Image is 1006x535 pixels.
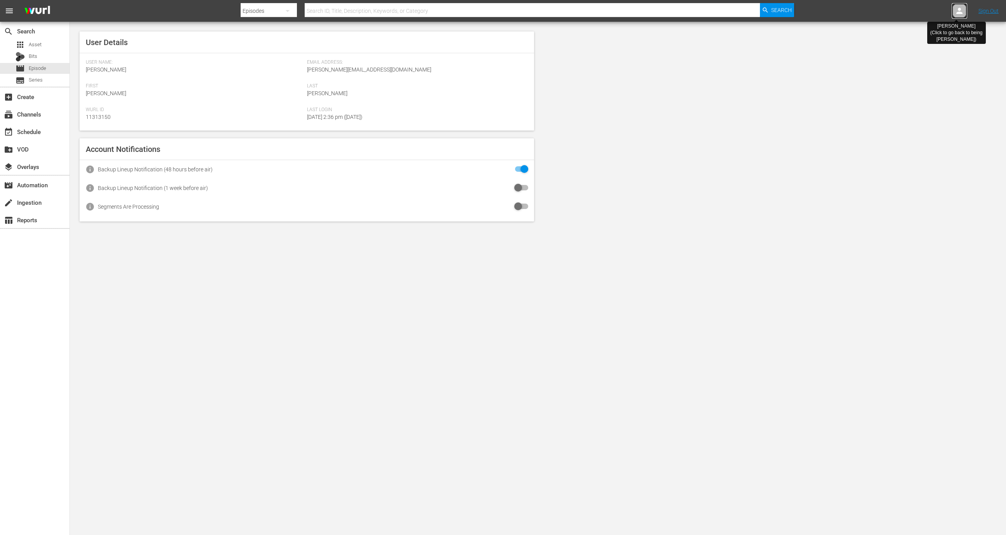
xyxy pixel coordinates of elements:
span: Ingestion [4,198,13,207]
div: Backup Lineup Notification (48 hours before air) [98,166,213,173]
div: Backup Lineup Notification (1 week before air) [98,185,208,191]
span: Email Address: [307,59,524,66]
span: info [85,183,95,193]
span: Episode [16,64,25,73]
span: Create [4,92,13,102]
span: First [86,83,303,89]
span: [PERSON_NAME] [86,90,126,96]
span: Last Login [307,107,524,113]
span: Search [4,27,13,36]
span: Series [29,76,43,84]
span: Asset [16,40,25,49]
span: Automation [4,181,13,190]
span: Search [771,3,792,17]
span: Series [16,76,25,85]
span: VOD [4,145,13,154]
span: menu [5,6,14,16]
div: Segments Are Processing [98,204,159,210]
span: [PERSON_NAME] [307,90,347,96]
span: Last [307,83,524,89]
span: Bits [29,52,37,60]
span: Asset [29,41,42,49]
span: User Details [86,38,128,47]
span: info [85,165,95,174]
button: Search [760,3,794,17]
div: [PERSON_NAME] (Click to go back to being [PERSON_NAME] ) [930,23,983,43]
span: Channels [4,110,13,119]
span: Episode [29,64,46,72]
span: [PERSON_NAME][EMAIL_ADDRESS][DOMAIN_NAME] [307,66,431,73]
span: Account Notifications [86,145,160,154]
span: Reports [4,216,13,225]
a: Sign Out [978,8,999,14]
span: Schedule [4,127,13,137]
span: [DATE] 2:36 pm ([DATE]) [307,114,363,120]
span: Overlays [4,162,13,172]
img: ans4CAIJ8jUAAAAAAAAAAAAAAAAAAAAAAAAgQb4GAAAAAAAAAAAAAAAAAAAAAAAAJMjXAAAAAAAAAAAAAAAAAAAAAAAAgAT5G... [19,2,56,20]
span: info [85,202,95,211]
span: 11313150 [86,114,111,120]
div: Bits [16,52,25,61]
span: User Name: [86,59,303,66]
span: Wurl Id [86,107,303,113]
span: [PERSON_NAME] [86,66,126,73]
